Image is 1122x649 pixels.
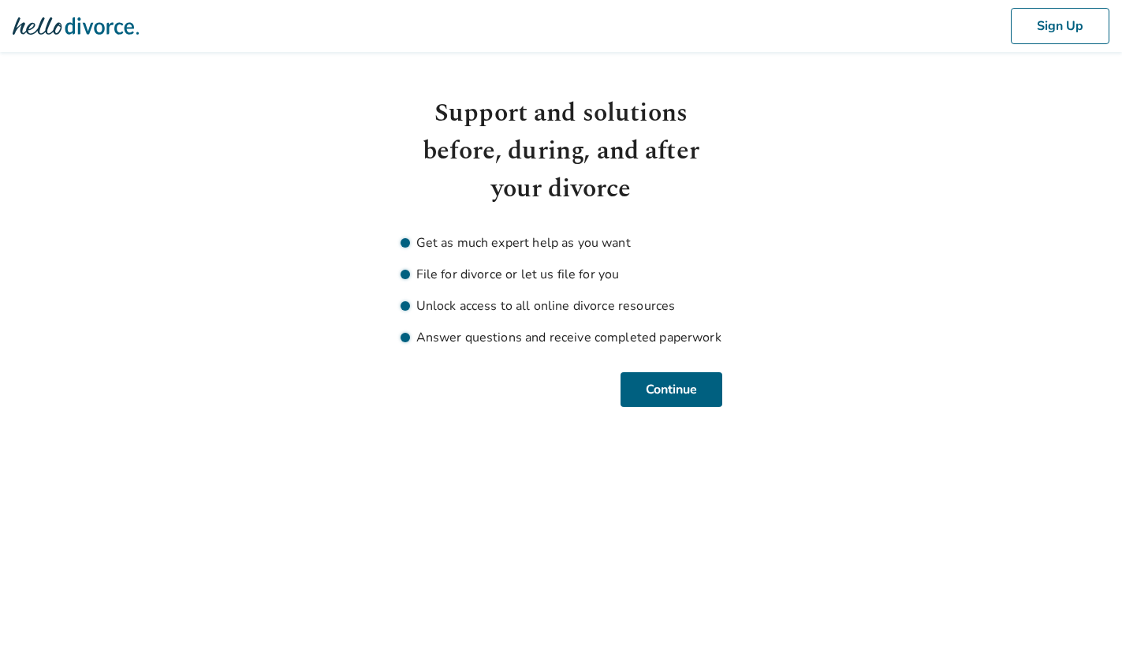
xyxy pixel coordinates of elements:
li: File for divorce or let us file for you [401,265,722,284]
button: Sign Up [1011,8,1109,44]
img: Hello Divorce Logo [13,10,139,42]
li: Unlock access to all online divorce resources [401,297,722,315]
li: Get as much expert help as you want [401,233,722,252]
li: Answer questions and receive completed paperwork [401,328,722,347]
button: Continue [621,372,722,407]
h1: Support and solutions before, during, and after your divorce [401,95,722,208]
